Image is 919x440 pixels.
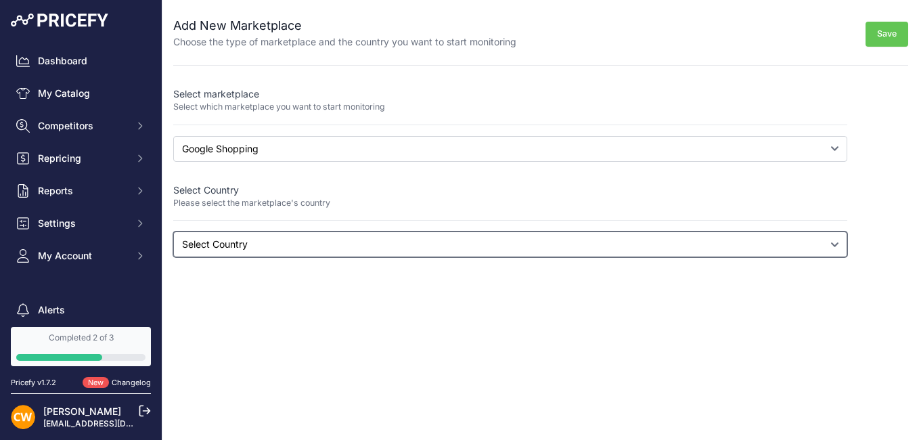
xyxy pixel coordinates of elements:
[173,197,847,210] p: Please select the marketplace's country
[866,22,908,47] button: Save
[11,49,151,374] nav: Sidebar
[173,183,847,197] p: Select Country
[16,332,145,343] div: Completed 2 of 3
[11,81,151,106] a: My Catalog
[173,101,847,114] p: Select which marketplace you want to start monitoring
[38,217,127,230] span: Settings
[43,418,185,428] a: [EMAIL_ADDRESS][DOMAIN_NAME]
[11,211,151,236] button: Settings
[11,14,108,27] img: Pricefy Logo
[11,114,151,138] button: Competitors
[38,119,127,133] span: Competitors
[173,35,516,49] p: Choose the type of marketplace and the country you want to start monitoring
[83,377,109,389] span: New
[11,377,56,389] div: Pricefy v1.7.2
[38,184,127,198] span: Reports
[11,327,151,366] a: Completed 2 of 3
[11,244,151,268] button: My Account
[173,87,847,101] p: Select marketplace
[38,249,127,263] span: My Account
[11,146,151,171] button: Repricing
[11,49,151,73] a: Dashboard
[11,298,151,322] a: Alerts
[11,179,151,203] button: Reports
[112,378,151,387] a: Changelog
[43,405,121,417] a: [PERSON_NAME]
[38,152,127,165] span: Repricing
[173,16,516,35] h2: Add New Marketplace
